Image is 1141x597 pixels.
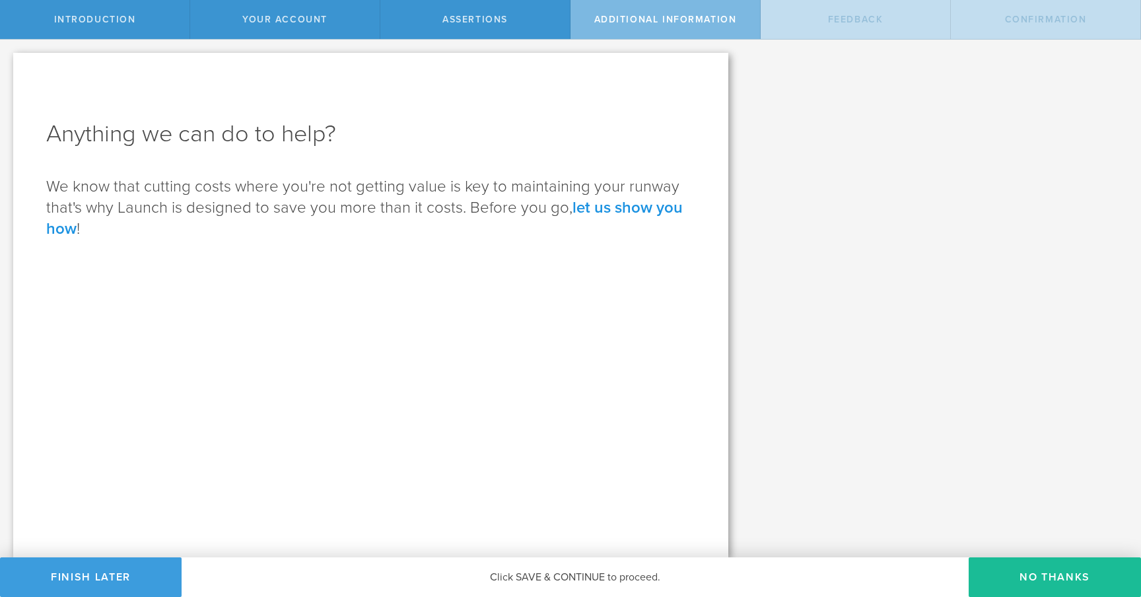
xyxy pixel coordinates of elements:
[442,14,508,25] span: Assertions
[242,14,328,25] span: Your Account
[594,14,737,25] span: Additional Information
[46,176,695,240] p: We know that cutting costs where you're not getting value is key to maintaining your runway that'...
[969,557,1141,597] button: No Thanks
[182,557,969,597] div: Click SAVE & CONTINUE to proceed.
[46,118,695,150] h1: Anything we can do to help?
[1005,14,1087,25] span: Confirmation
[54,14,136,25] span: Introduction
[828,14,883,25] span: Feedback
